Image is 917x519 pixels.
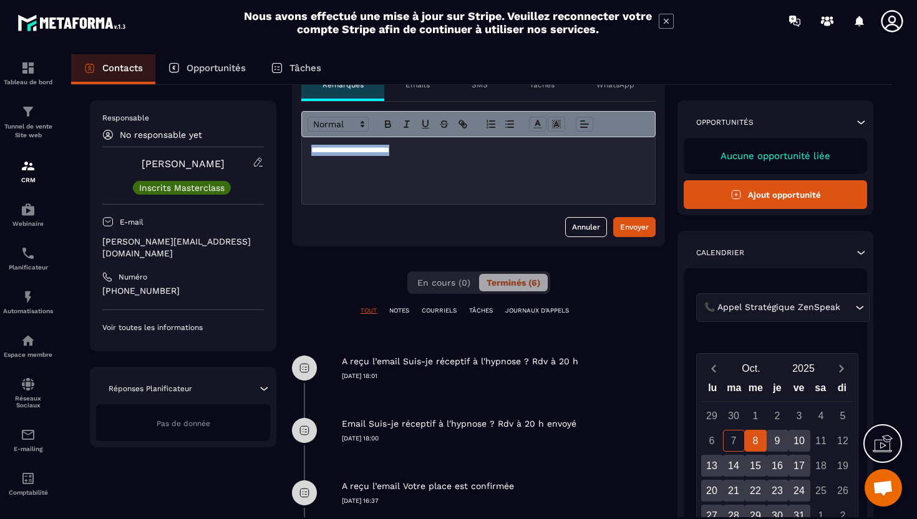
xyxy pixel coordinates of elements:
p: Planificateur [3,264,53,271]
img: automations [21,333,36,348]
div: lu [702,379,724,401]
a: Contacts [71,54,155,84]
p: Automatisations [3,308,53,314]
p: Réponses Planificateur [109,384,192,394]
button: Open years overlay [777,357,830,379]
p: Voir toutes les informations [102,323,264,332]
div: Ouvrir le chat [865,469,902,507]
div: ve [788,379,810,401]
p: [DATE] 16:37 [342,497,665,505]
div: 4 [810,405,832,427]
p: TOUT [361,306,377,315]
p: CRM [3,177,53,183]
div: 21 [723,480,745,502]
p: [DATE] 18:01 [342,372,665,381]
p: TÂCHES [469,306,493,315]
div: 1 [745,405,767,427]
div: 9 [767,430,788,452]
div: me [745,379,767,401]
p: Tableau de bord [3,79,53,85]
div: 10 [788,430,810,452]
a: formationformationTableau de bord [3,51,53,95]
a: automationsautomationsEspace membre [3,324,53,367]
a: schedulerschedulerPlanificateur [3,236,53,280]
p: Opportunités [187,62,246,74]
div: sa [810,379,832,401]
a: formationformationCRM [3,149,53,193]
div: Search for option [696,293,870,322]
p: [PERSON_NAME][EMAIL_ADDRESS][DOMAIN_NAME] [102,236,264,259]
p: Tâches [289,62,321,74]
p: Aucune opportunité liée [696,150,855,162]
div: 15 [745,455,767,477]
span: 📞 Appel Stratégique ZenSpeak [701,301,843,314]
div: 16 [767,455,788,477]
div: 23 [767,480,788,502]
div: 11 [810,430,832,452]
a: [PERSON_NAME] [142,158,225,170]
a: automationsautomationsAutomatisations [3,280,53,324]
a: Opportunités [155,54,258,84]
button: Open months overlay [725,357,777,379]
p: No responsable yet [120,130,202,140]
button: En cours (0) [410,274,478,291]
div: ma [724,379,745,401]
p: JOURNAUX D'APPELS [505,306,569,315]
div: 2 [767,405,788,427]
img: email [21,427,36,442]
div: 30 [723,405,745,427]
p: [DATE] 18:00 [342,434,665,443]
p: Email Suis-je réceptif à l'hypnose ? Rdv à 20 h envoyé [342,418,576,430]
img: automations [21,289,36,304]
p: E-mailing [3,445,53,452]
p: Calendrier [696,248,744,258]
img: scheduler [21,246,36,261]
span: Pas de donnée [157,419,210,428]
p: Emails [405,80,430,90]
h2: Nous avons effectué une mise à jour sur Stripe. Veuillez reconnecter votre compte Stripe afin de ... [243,9,653,36]
p: Comptabilité [3,489,53,496]
a: Tâches [258,54,334,84]
div: 7 [723,430,745,452]
a: social-networksocial-networkRéseaux Sociaux [3,367,53,418]
p: A reçu l’email Suis-je réceptif à l'hypnose ? Rdv à 20 h [342,356,578,367]
p: A reçu l’email Votre place est confirmée [342,480,514,492]
div: 20 [701,480,723,502]
div: 3 [788,405,810,427]
div: 25 [810,480,832,502]
p: Numéro [119,272,147,282]
span: En cours (0) [417,278,470,288]
button: Previous month [702,360,725,377]
input: Search for option [843,301,852,314]
p: Tâches [530,80,555,90]
button: Terminés (6) [479,274,548,291]
div: 18 [810,455,832,477]
p: Tunnel de vente Site web [3,122,53,140]
div: 26 [832,480,854,502]
div: di [831,379,853,401]
div: 22 [745,480,767,502]
div: 13 [701,455,723,477]
button: Ajout opportunité [684,180,867,209]
div: 5 [832,405,854,427]
img: accountant [21,471,36,486]
p: Webinaire [3,220,53,227]
p: E-mail [120,217,143,227]
img: logo [17,11,130,34]
div: Envoyer [620,221,649,233]
img: formation [21,61,36,75]
div: 24 [788,480,810,502]
p: Contacts [102,62,143,74]
div: 17 [788,455,810,477]
p: NOTES [389,306,409,315]
div: je [767,379,788,401]
div: 12 [832,430,854,452]
p: Remarques [323,80,364,90]
div: 29 [701,405,723,427]
p: Réseaux Sociaux [3,395,53,409]
p: Responsable [102,113,264,123]
div: 6 [701,430,723,452]
a: accountantaccountantComptabilité [3,462,53,505]
p: COURRIELS [422,306,457,315]
p: Inscrits Masterclass [139,183,225,192]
